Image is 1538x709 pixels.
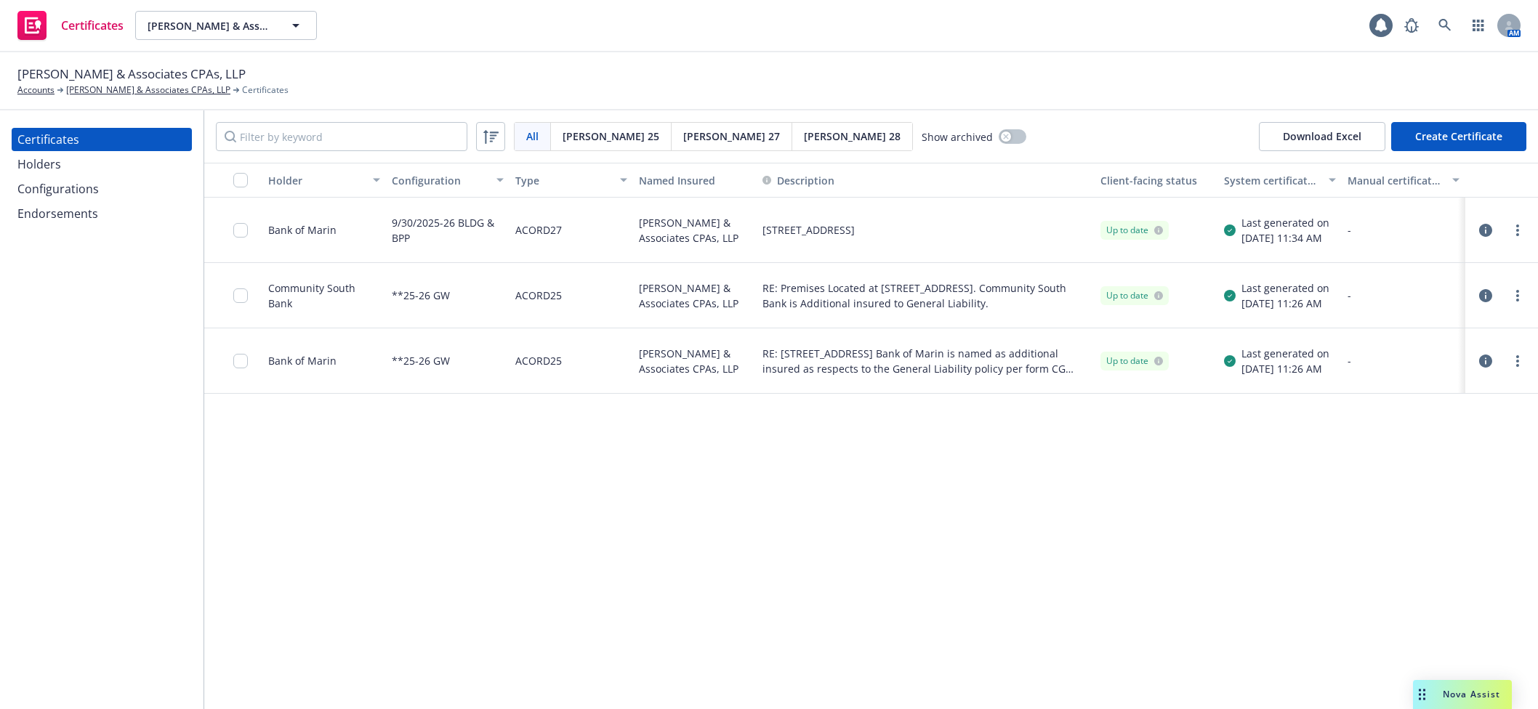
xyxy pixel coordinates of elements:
[762,346,1090,376] button: RE: [STREET_ADDRESS] Bank of Marin is named as additional insured as respects to the General Liab...
[233,354,248,368] input: Toggle Row Selected
[1348,288,1460,303] div: -
[515,272,562,319] div: ACORD25
[1241,296,1329,311] div: [DATE] 11:26 AM
[268,222,337,238] div: Bank of Marin
[1100,173,1212,188] div: Client-facing status
[1413,680,1431,709] div: Drag to move
[233,223,248,238] input: Toggle Row Selected
[1443,688,1500,700] span: Nova Assist
[12,177,192,200] a: Configurations
[633,263,757,328] div: [PERSON_NAME] & Associates CPAs, LLP
[61,20,124,31] span: Certificates
[762,173,834,188] button: Description
[526,129,539,144] span: All
[1342,163,1465,198] button: Manual certificate last generated
[392,337,450,384] div: **25-26 GW
[1397,11,1426,40] a: Report a Bug
[1106,354,1163,368] div: Up to date
[135,11,317,40] button: [PERSON_NAME] & Associates CPAs, LLP
[515,173,611,188] div: Type
[262,163,386,198] button: Holder
[12,5,129,46] a: Certificates
[17,84,55,97] a: Accounts
[1509,222,1526,239] a: more
[12,202,192,225] a: Endorsements
[1106,289,1163,302] div: Up to date
[17,177,99,200] div: Configurations
[1241,346,1329,361] div: Last generated on
[639,173,751,188] div: Named Insured
[1391,122,1526,151] button: Create Certificate
[392,206,504,254] div: 9/30/2025-26 BLDG & BPP
[633,198,757,263] div: [PERSON_NAME] & Associates CPAs, LLP
[563,129,659,144] span: [PERSON_NAME] 25
[392,173,488,188] div: Configuration
[1218,163,1342,198] button: System certificate last generated
[268,353,337,368] div: Bank of Marin
[1464,11,1493,40] a: Switch app
[1241,280,1329,296] div: Last generated on
[17,202,98,225] div: Endorsements
[66,84,230,97] a: [PERSON_NAME] & Associates CPAs, LLP
[515,337,562,384] div: ACORD25
[1430,11,1460,40] a: Search
[1348,173,1444,188] div: Manual certificate last generated
[1348,353,1460,368] div: -
[1106,224,1163,237] div: Up to date
[233,288,248,303] input: Toggle Row Selected
[12,128,192,151] a: Certificates
[922,129,993,145] span: Show archived
[148,18,273,33] span: [PERSON_NAME] & Associates CPAs, LLP
[17,153,61,176] div: Holders
[510,163,633,198] button: Type
[1095,163,1218,198] button: Client-facing status
[392,272,450,319] div: **25-26 GW
[683,129,780,144] span: [PERSON_NAME] 27
[17,128,79,151] div: Certificates
[216,122,467,151] input: Filter by keyword
[1241,361,1329,376] div: [DATE] 11:26 AM
[1348,222,1460,238] div: -
[386,163,510,198] button: Configuration
[1241,215,1329,230] div: Last generated on
[242,84,289,97] span: Certificates
[1509,287,1526,304] a: more
[1509,352,1526,370] a: more
[12,153,192,176] a: Holders
[268,280,380,311] div: Community South Bank
[804,129,901,144] span: [PERSON_NAME] 28
[268,173,364,188] div: Holder
[1413,680,1512,709] button: Nova Assist
[762,280,1090,311] button: RE: Premises Located at [STREET_ADDRESS]. Community South Bank is Additional insured to General L...
[515,206,562,254] div: ACORD27
[1241,230,1329,246] div: [DATE] 11:34 AM
[633,163,757,198] button: Named Insured
[1224,173,1320,188] div: System certificate last generated
[1259,122,1385,151] button: Download Excel
[17,65,246,84] span: [PERSON_NAME] & Associates CPAs, LLP
[762,222,855,238] button: [STREET_ADDRESS]
[633,328,757,394] div: [PERSON_NAME] & Associates CPAs, LLP
[233,173,248,187] input: Select all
